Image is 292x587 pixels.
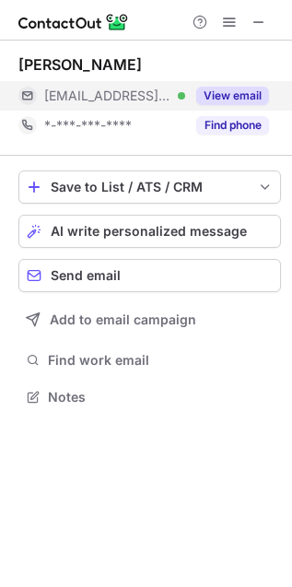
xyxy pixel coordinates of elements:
[18,259,281,292] button: Send email
[48,352,274,369] span: Find work email
[50,312,196,327] span: Add to email campaign
[196,87,269,105] button: Reveal Button
[18,55,142,74] div: [PERSON_NAME]
[48,389,274,405] span: Notes
[18,384,281,410] button: Notes
[18,170,281,204] button: save-profile-one-click
[51,268,121,283] span: Send email
[18,303,281,336] button: Add to email campaign
[18,11,129,33] img: ContactOut v5.3.10
[196,116,269,135] button: Reveal Button
[18,215,281,248] button: AI write personalized message
[51,180,249,194] div: Save to List / ATS / CRM
[44,88,171,104] span: [EMAIL_ADDRESS][DOMAIN_NAME]
[51,224,247,239] span: AI write personalized message
[18,347,281,373] button: Find work email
